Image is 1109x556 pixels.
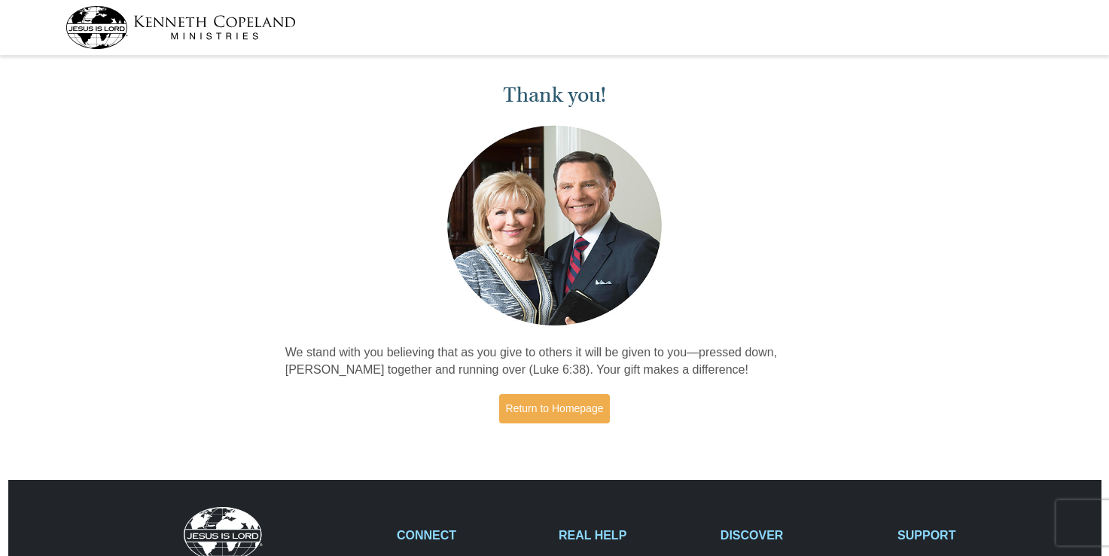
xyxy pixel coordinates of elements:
[897,528,1043,542] h2: SUPPORT
[443,122,666,329] img: Kenneth and Gloria
[285,83,824,108] h1: Thank you!
[721,528,882,542] h2: DISCOVER
[66,6,296,49] img: kcm-header-logo.svg
[397,528,543,542] h2: CONNECT
[285,344,824,379] p: We stand with you believing that as you give to others it will be given to you—pressed down, [PER...
[499,394,611,423] a: Return to Homepage
[559,528,705,542] h2: REAL HELP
